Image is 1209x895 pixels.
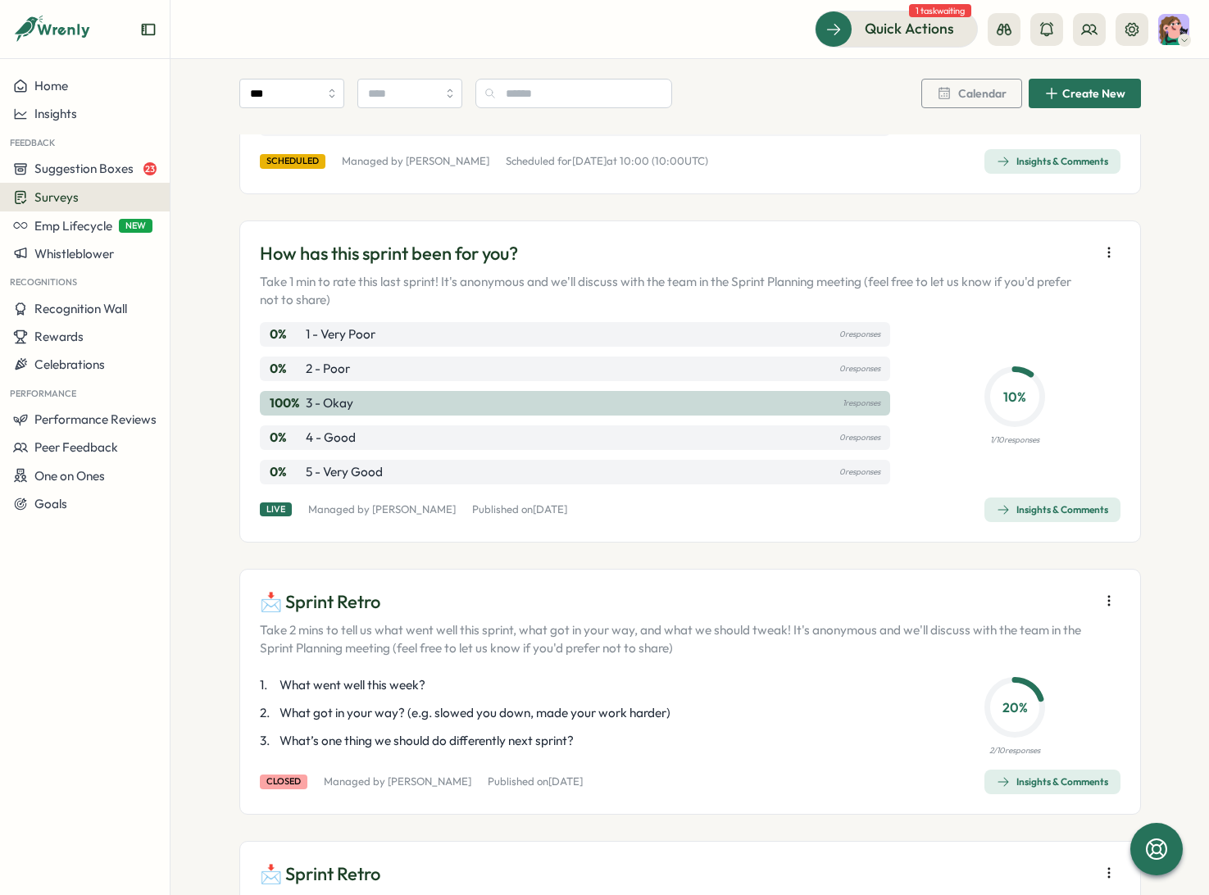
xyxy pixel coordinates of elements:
[997,503,1108,516] div: Insights & Comments
[260,861,1091,887] p: 📩 Sprint Retro
[34,439,118,455] span: Peer Feedback
[260,704,276,722] span: 2 .
[260,502,292,516] div: Live
[989,387,1040,407] p: 10 %
[815,11,978,47] button: Quick Actions
[839,463,880,481] p: 0 responses
[839,360,880,378] p: 0 responses
[34,496,67,511] span: Goals
[34,246,114,261] span: Whistleblower
[34,189,79,205] span: Surveys
[984,149,1120,174] button: Insights & Comments
[34,218,112,234] span: Emp Lifecycle
[306,429,356,447] p: 4 - Good
[270,360,302,378] p: 0 %
[533,502,567,516] span: [DATE]
[488,775,583,789] p: Published on
[260,154,325,168] div: scheduled
[34,161,134,176] span: Suggestion Boxes
[280,676,425,694] span: What went well this week?
[1158,14,1189,45] img: Annie Wilson
[270,429,302,447] p: 0 %
[997,155,1108,168] div: Insights & Comments
[260,621,1091,657] p: Take 2 mins to tell us what went well this sprint, what got in your way, and what we should tweak...
[270,325,302,343] p: 0 %
[572,154,607,167] span: [DATE]
[119,219,152,233] span: NEW
[306,394,353,412] p: 3 - Okay
[909,4,971,17] span: 1 task waiting
[308,502,456,517] p: Managed by
[989,744,1040,757] p: 2 / 10 responses
[989,697,1040,717] p: 20 %
[280,732,574,750] span: What’s one thing we should do differently next sprint?
[34,468,105,484] span: One on Ones
[843,394,880,412] p: 1 responses
[652,154,708,167] span: ( 10:00 UTC)
[34,301,127,316] span: Recognition Wall
[260,589,1091,615] p: 📩 Sprint Retro
[1062,88,1125,99] span: Create New
[990,434,1039,447] p: 1 / 10 responses
[984,770,1120,794] button: Insights & Comments
[865,18,954,39] span: Quick Actions
[34,357,105,372] span: Celebrations
[342,154,489,169] p: Managed by
[620,154,649,167] span: 10:00
[34,411,157,427] span: Performance Reviews
[260,241,1091,266] p: How has this sprint been for you?
[388,775,471,788] a: [PERSON_NAME]
[506,154,708,169] p: Scheduled for at
[34,329,84,344] span: Rewards
[372,502,456,516] a: [PERSON_NAME]
[260,676,276,694] span: 1 .
[958,88,1007,99] span: Calendar
[260,273,1091,309] p: Take 1 min to rate this last sprint! It's anonymous and we'll discuss with the team in the Sprint...
[306,325,375,343] p: 1 - Very Poor
[839,429,880,447] p: 0 responses
[548,775,583,788] span: [DATE]
[997,775,1108,788] div: Insights & Comments
[143,162,157,175] span: 23
[472,502,567,517] p: Published on
[324,775,471,789] p: Managed by
[839,325,880,343] p: 0 responses
[34,106,77,121] span: Insights
[260,732,276,750] span: 3 .
[270,463,302,481] p: 0 %
[140,21,157,38] button: Expand sidebar
[306,463,383,481] p: 5 - Very Good
[270,394,302,412] p: 100 %
[260,775,307,788] div: closed
[280,704,670,722] span: What got in your way? (e.g. slowed you down, made your work harder)
[34,78,68,93] span: Home
[921,79,1022,108] button: Calendar
[984,497,1120,522] button: Insights & Comments
[406,154,489,167] a: [PERSON_NAME]
[306,360,350,378] p: 2 - Poor
[1029,79,1141,108] button: Create New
